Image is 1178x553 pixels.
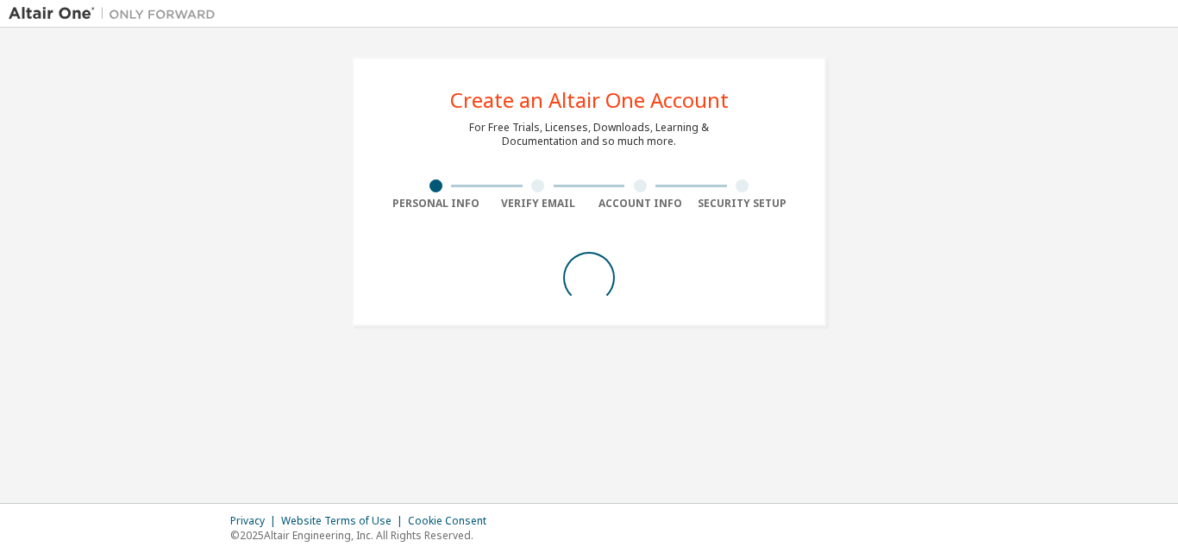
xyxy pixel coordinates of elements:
[385,197,487,211] div: Personal Info
[9,5,224,22] img: Altair One
[408,514,497,528] div: Cookie Consent
[230,514,281,528] div: Privacy
[450,90,729,110] div: Create an Altair One Account
[469,121,709,148] div: For Free Trials, Licenses, Downloads, Learning & Documentation and so much more.
[589,197,692,211] div: Account Info
[281,514,408,528] div: Website Terms of Use
[692,197,794,211] div: Security Setup
[230,528,497,543] p: © 2025 Altair Engineering, Inc. All Rights Reserved.
[487,197,590,211] div: Verify Email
